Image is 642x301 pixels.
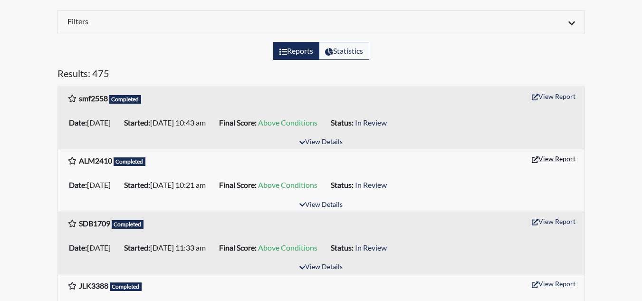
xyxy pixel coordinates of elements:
h6: Filters [67,17,314,26]
span: Completed [114,157,146,166]
b: Status: [331,243,354,252]
h5: Results: 475 [57,68,585,83]
label: View statistics about completed interviews [319,42,369,60]
span: In Review [355,118,387,127]
button: View Details [295,261,347,274]
span: Above Conditions [258,118,317,127]
b: Final Score: [219,118,257,127]
b: Status: [331,118,354,127]
b: smf2558 [79,94,108,103]
button: View Report [527,89,580,104]
b: JLK3388 [79,281,108,290]
span: Completed [110,282,142,291]
li: [DATE] [65,240,120,255]
li: [DATE] 11:33 am [120,240,215,255]
span: In Review [355,180,387,189]
li: [DATE] 10:43 am [120,115,215,130]
b: Started: [124,118,150,127]
b: Final Score: [219,180,257,189]
b: Final Score: [219,243,257,252]
span: Completed [109,95,142,104]
li: [DATE] [65,177,120,193]
b: Status: [331,180,354,189]
button: View Report [527,214,580,229]
button: View Details [295,136,347,149]
div: Click to expand/collapse filters [60,17,582,28]
b: SDB1709 [79,219,110,228]
button: View Report [527,151,580,166]
b: ALM2410 [79,156,112,165]
b: Date: [69,118,87,127]
span: Completed [112,220,144,229]
label: View the list of reports [273,42,319,60]
span: Above Conditions [258,180,317,189]
li: [DATE] 10:21 am [120,177,215,193]
b: Date: [69,243,87,252]
b: Started: [124,243,150,252]
span: In Review [355,243,387,252]
button: View Details [295,199,347,212]
button: View Report [527,276,580,291]
b: Date: [69,180,87,189]
span: Above Conditions [258,243,317,252]
li: [DATE] [65,115,120,130]
b: Started: [124,180,150,189]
